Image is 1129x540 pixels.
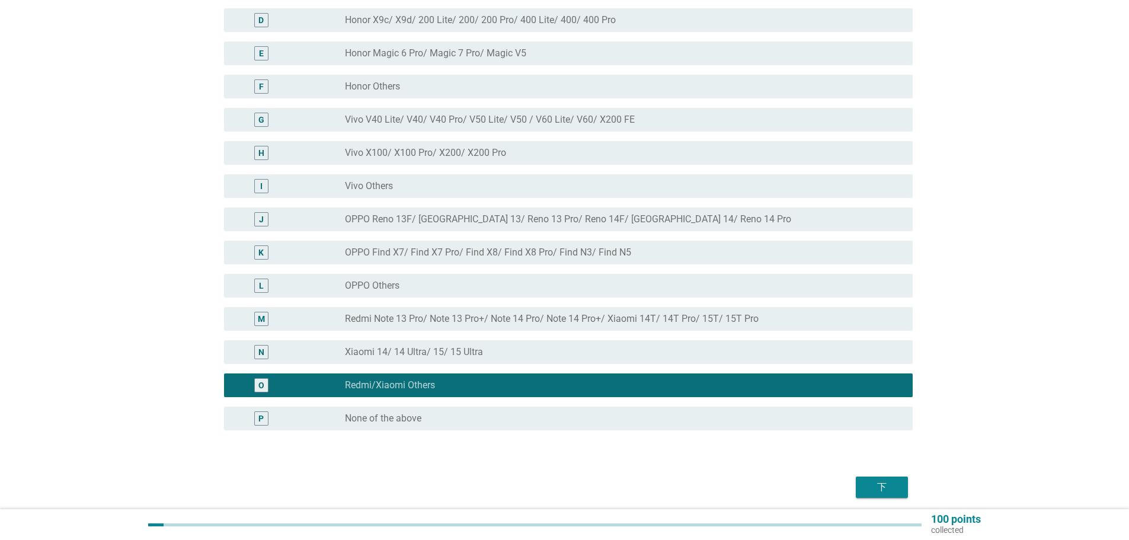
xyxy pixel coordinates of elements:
div: O [258,379,264,392]
div: G [258,114,264,126]
label: Honor Others [345,81,400,92]
div: P [258,413,264,425]
button: 下 [856,477,908,498]
div: F [259,81,264,93]
div: H [258,147,264,159]
div: E [259,47,264,60]
p: collected [931,525,981,535]
div: M [258,313,265,325]
div: L [259,280,264,292]
p: 100 points [931,514,981,525]
div: I [260,180,263,193]
label: Honor X9c/ X9d/ 200 Lite/ 200/ 200 Pro/ 400 Lite/ 400/ 400 Pro [345,14,616,26]
label: Honor Magic 6 Pro/ Magic 7 Pro/ Magic V5 [345,47,526,59]
div: D [258,14,264,27]
label: Vivo Others [345,180,393,192]
label: OPPO Reno 13F/ [GEOGRAPHIC_DATA] 13/ Reno 13 Pro/ Reno 14F/ [GEOGRAPHIC_DATA] 14/ Reno 14 Pro [345,213,791,225]
div: N [258,346,264,359]
div: J [259,213,264,226]
label: None of the above [345,413,421,424]
div: 下 [865,480,898,494]
label: Xiaomi 14/ 14 Ultra/ 15/ 15 Ultra [345,346,483,358]
label: OPPO Find X7/ Find X7 Pro/ Find X8/ Find X8 Pro/ Find N3/ Find N5 [345,247,631,258]
label: OPPO Others [345,280,399,292]
div: K [258,247,264,259]
label: Vivo V40 Lite/ V40/ V40 Pro/ V50 Lite/ V50 / V60 Lite/ V60/ X200 FE [345,114,635,126]
label: Vivo X100/ X100 Pro/ X200/ X200 Pro [345,147,506,159]
label: Redmi Note 13 Pro/ Note 13 Pro+/ Note 14 Pro/ Note 14 Pro+/ Xiaomi 14T/ 14T Pro/ 15T/ 15T Pro [345,313,759,325]
label: Redmi/Xiaomi Others [345,379,435,391]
